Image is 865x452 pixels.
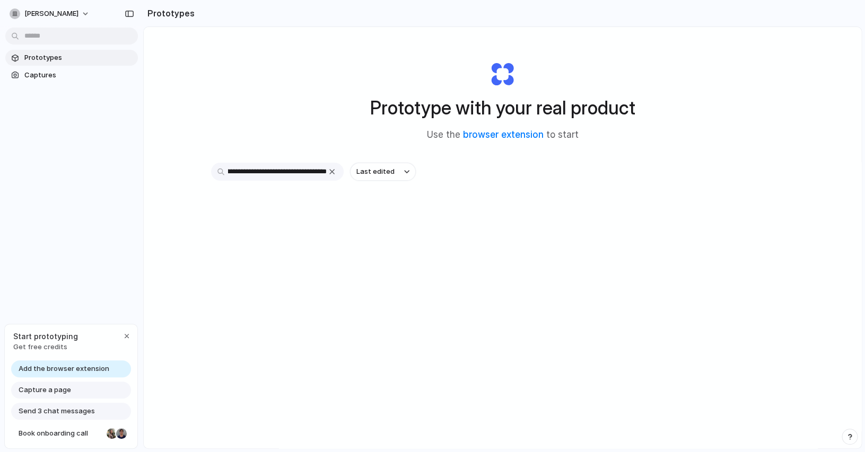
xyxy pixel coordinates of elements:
span: Send 3 chat messages [19,406,95,416]
span: Capture a page [19,385,71,395]
span: Book onboarding call [19,428,102,439]
button: [PERSON_NAME] [5,5,95,22]
a: Prototypes [5,50,138,66]
div: Nicole Kubica [106,427,118,440]
span: Last edited [356,166,395,177]
span: [PERSON_NAME] [24,8,78,19]
button: Last edited [350,163,416,181]
a: browser extension [463,129,544,140]
h2: Prototypes [143,7,195,20]
span: Add the browser extension [19,364,109,374]
a: Book onboarding call [11,425,131,442]
span: Prototypes [24,52,134,63]
span: Get free credits [13,342,78,352]
span: Captures [24,70,134,81]
a: Add the browser extension [11,360,131,377]
a: Captures [5,67,138,83]
span: Start prototyping [13,331,78,342]
h1: Prototype with your real product [370,94,635,122]
span: Use the to start [427,128,579,142]
div: Christian Iacullo [115,427,128,440]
